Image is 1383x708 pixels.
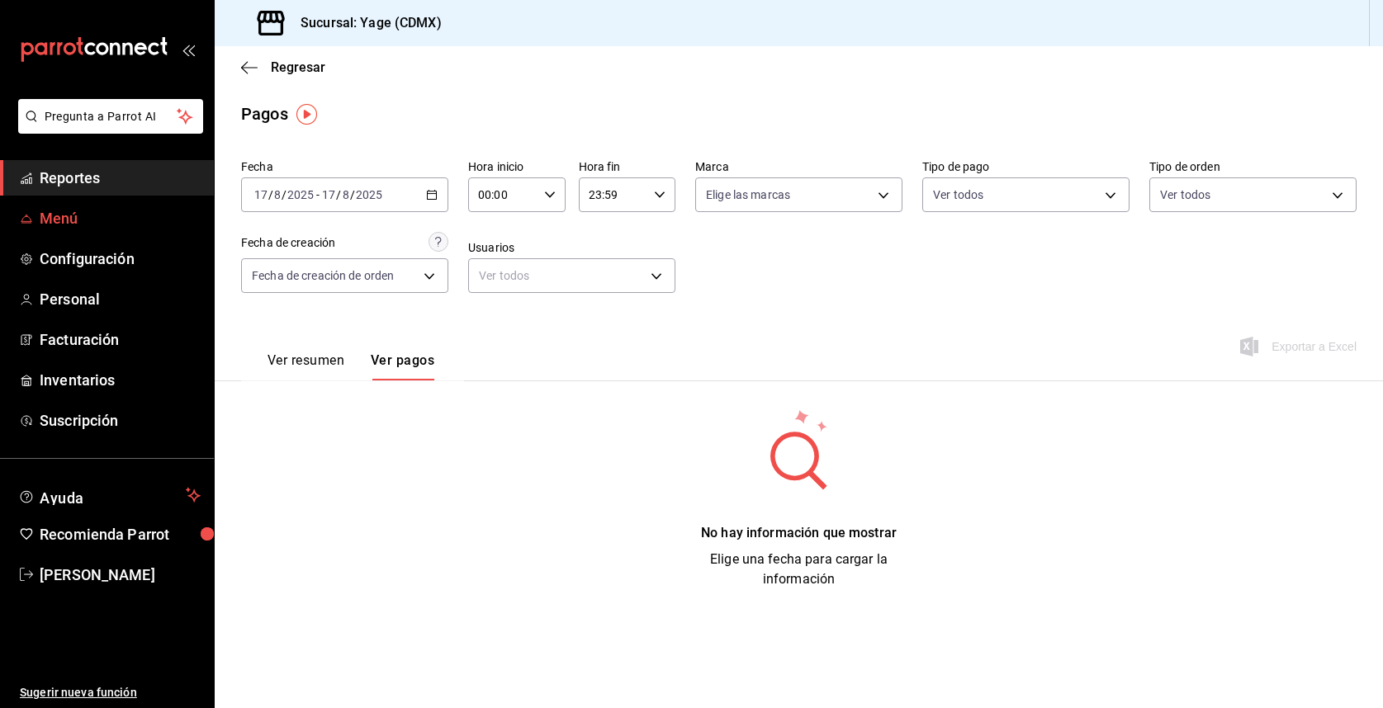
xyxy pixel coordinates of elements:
[468,242,675,253] label: Usuarios
[271,59,325,75] span: Regresar
[40,248,201,270] span: Configuración
[40,288,201,310] span: Personal
[1149,161,1357,172] label: Tipo de orden
[253,188,268,201] input: --
[371,352,434,380] button: Ver pagos
[252,267,394,284] span: Fecha de creación de orden
[18,99,203,134] button: Pregunta a Parrot AI
[241,161,448,172] label: Fecha
[40,328,201,351] span: Facturación
[273,188,282,201] input: --
[20,684,201,701] span: Sugerir nueva función
[40,207,201,229] span: Menú
[706,186,790,203] span: Elige las marcas
[579,161,676,172] label: Hora fin
[268,352,434,380] div: navigation tabs
[287,188,315,201] input: ----
[296,104,317,125] img: Tooltip marker
[241,234,335,252] div: Fecha de creación
[40,485,179,505] span: Ayuda
[282,188,287,201] span: /
[241,101,288,126] div: Pagos
[468,161,566,172] label: Hora inicio
[710,551,888,587] span: Elige una fecha para cargar la información
[342,188,350,201] input: --
[40,409,201,432] span: Suscripción
[933,186,983,203] span: Ver todos
[268,352,344,380] button: Ver resumen
[182,43,195,56] button: open_drawer_menu
[40,564,201,586] span: [PERSON_NAME]
[268,188,273,201] span: /
[468,258,675,293] div: Ver todos
[350,188,355,201] span: /
[321,188,336,201] input: --
[316,188,320,201] span: -
[241,59,325,75] button: Regresar
[336,188,341,201] span: /
[287,13,442,33] h3: Sucursal: Yage (CDMX)
[695,161,902,172] label: Marca
[40,523,201,545] span: Recomienda Parrot
[675,523,923,543] div: No hay información que mostrar
[1160,186,1210,203] span: Ver todos
[12,120,203,137] a: Pregunta a Parrot AI
[922,161,1130,172] label: Tipo de pago
[45,108,178,125] span: Pregunta a Parrot AI
[40,167,201,189] span: Reportes
[40,369,201,391] span: Inventarios
[355,188,383,201] input: ----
